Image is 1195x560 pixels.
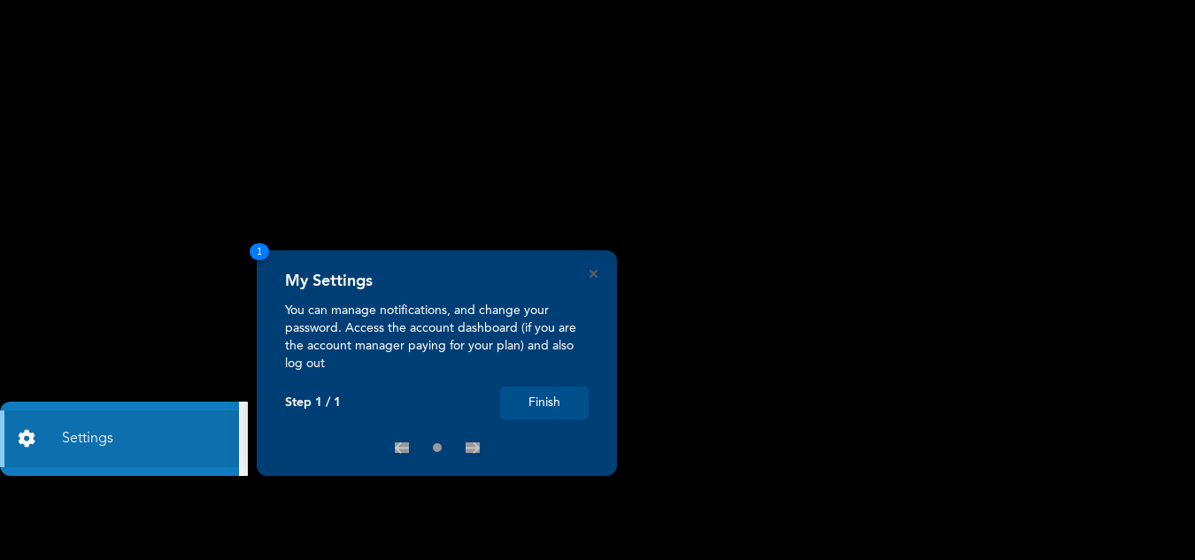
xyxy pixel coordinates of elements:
[500,387,589,419] button: Finish
[285,272,373,291] h4: My Settings
[285,395,341,410] p: Step 1 / 1
[250,243,269,260] span: 1
[590,270,597,278] button: Close
[285,302,589,372] p: You can manage notifications, and change your password. Access the account dashboard (if you are ...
